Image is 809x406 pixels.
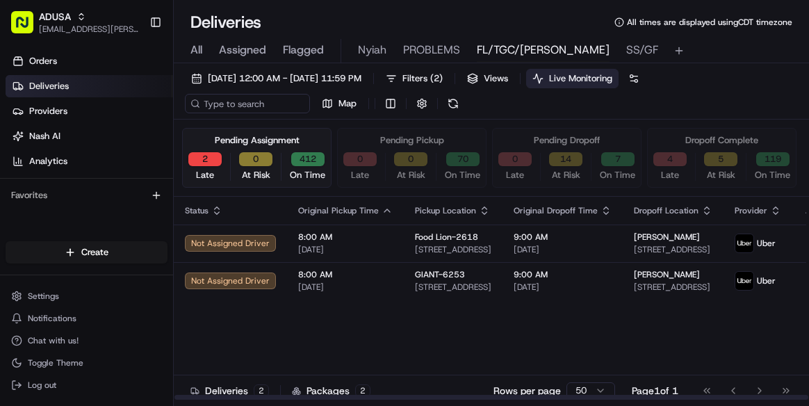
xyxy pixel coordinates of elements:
span: Provider [735,205,767,216]
span: On Time [755,169,790,181]
div: Favorites [6,184,167,206]
a: Providers [6,100,173,122]
span: Deliveries [29,80,69,92]
span: PROBLEMS [403,42,460,58]
button: [EMAIL_ADDRESS][PERSON_NAME][DOMAIN_NAME] [39,24,138,35]
button: 0 [498,152,532,166]
span: Log out [28,380,56,391]
span: [DATE] 12:00 AM - [DATE] 11:59 PM [208,72,361,85]
span: At Risk [552,169,580,181]
span: Nyiah [358,42,386,58]
div: Pending Pickup [380,134,444,147]
div: Pending Dropoff [534,134,600,147]
div: Deliveries [190,384,269,398]
button: ADUSA[EMAIL_ADDRESS][PERSON_NAME][DOMAIN_NAME] [6,6,144,39]
span: ( 2 ) [430,72,443,85]
span: Map [338,97,357,110]
span: [DATE] [514,244,612,255]
button: Live Monitoring [526,69,619,88]
span: Chat with us! [28,335,79,346]
button: [DATE] 12:00 AM - [DATE] 11:59 PM [185,69,368,88]
span: 8:00 AM [298,232,393,243]
div: Pending Assignment2Late0At Risk412On Time [182,128,332,188]
span: Filters [402,72,443,85]
div: Page 1 of 1 [632,384,678,398]
button: ADUSA [39,10,71,24]
span: SS/GF [626,42,658,58]
span: [STREET_ADDRESS] [415,282,491,293]
span: Toggle Theme [28,357,83,368]
span: At Risk [397,169,425,181]
p: Rows per page [493,384,561,398]
button: Map [316,94,363,113]
span: Food Lion-2618 [415,232,478,243]
span: Assigned [219,42,266,58]
div: Packages [292,384,370,398]
span: FL/TGC/[PERSON_NAME] [477,42,610,58]
a: Orders [6,50,173,72]
div: Pending Pickup0Late0At Risk70On Time [337,128,487,188]
button: Chat with us! [6,331,167,350]
span: All times are displayed using CDT timezone [627,17,792,28]
span: Providers [29,105,67,117]
span: All [190,42,202,58]
span: [STREET_ADDRESS] [634,282,712,293]
button: Create [6,241,167,263]
span: GIANT-6253 [415,269,465,280]
span: 9:00 AM [514,269,612,280]
button: 7 [601,152,635,166]
span: [DATE] [298,282,393,293]
button: 4 [653,152,687,166]
button: 14 [549,152,582,166]
button: 0 [343,152,377,166]
span: Flagged [283,42,324,58]
button: 0 [394,152,427,166]
button: 70 [446,152,480,166]
span: 9:00 AM [514,232,612,243]
a: Deliveries [6,75,173,97]
span: Nash AI [29,130,60,143]
div: 2 [254,384,269,397]
span: [STREET_ADDRESS] [634,244,712,255]
span: On Time [600,169,635,181]
div: Dropoff Complete [685,134,758,147]
span: Create [81,246,108,259]
span: 8:00 AM [298,269,393,280]
span: Uber [757,238,776,249]
span: [PERSON_NAME] [634,232,700,243]
span: [DATE] [298,244,393,255]
span: On Time [290,169,325,181]
span: Late [196,169,214,181]
span: At Risk [242,169,270,181]
span: Settings [28,291,59,302]
a: Analytics [6,150,173,172]
span: Pickup Location [415,205,476,216]
span: Orders [29,55,57,67]
a: Nash AI [6,125,173,147]
span: Notifications [28,313,76,324]
span: Analytics [29,155,67,168]
img: profile_uber_ahold_partner.png [735,272,753,290]
button: Views [461,69,514,88]
img: profile_uber_ahold_partner.png [735,234,753,252]
button: 0 [239,152,272,166]
input: Type to search [185,94,310,113]
button: 5 [704,152,737,166]
span: Original Pickup Time [298,205,379,216]
span: Late [506,169,524,181]
span: Live Monitoring [549,72,612,85]
span: Status [185,205,209,216]
span: [PERSON_NAME] [634,269,700,280]
button: Log out [6,375,167,395]
span: Views [484,72,508,85]
span: At Risk [707,169,735,181]
div: Pending Assignment [215,134,300,147]
span: Dropoff Location [634,205,698,216]
button: Notifications [6,309,167,328]
button: Settings [6,286,167,306]
div: Dropoff Complete4Late5At Risk119On Time [647,128,796,188]
button: Toggle Theme [6,353,167,373]
span: Late [351,169,369,181]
